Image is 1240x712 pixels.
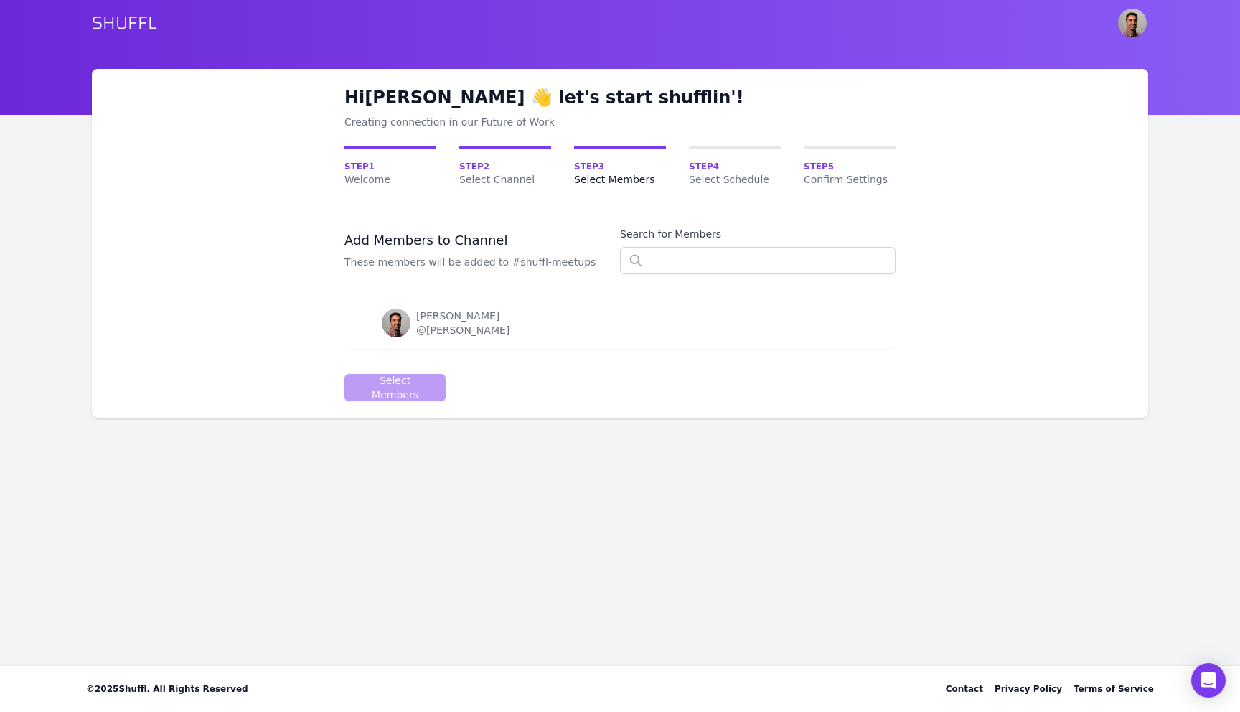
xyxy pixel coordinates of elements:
span: emoji wave [531,88,553,108]
a: Step3Select Members [574,146,666,187]
div: Open Intercom Messenger [1191,663,1226,698]
h1: Hi [PERSON_NAME] let's start shufflin'! [344,86,896,109]
img: Kevin Zetterstrom [1118,9,1147,37]
span: Confirm Settings [804,172,896,187]
a: Step2Select Channel [459,146,551,187]
img: Kevin Zetterstrom [382,309,410,337]
div: Search for Members [620,227,896,241]
span: Step 5 [804,161,896,172]
span: Select Channel [459,172,551,187]
div: Contact [946,683,983,695]
a: SHUFFL [92,11,157,34]
div: @[PERSON_NAME] [416,323,509,337]
span: Step 4 [689,161,781,172]
div: Creating connection in our Future of Work [344,115,896,129]
span: Step 2 [459,161,551,172]
a: Terms of Service [1074,683,1154,695]
span: Welcome [344,172,436,187]
span: Select Members [574,172,666,187]
span: Step 1 [344,161,436,172]
button: User menu [1117,7,1148,39]
nav: Onboarding [344,146,896,187]
a: Privacy Policy [995,683,1062,695]
h3: Add Members to Channel [344,232,596,249]
span: © 2025 Shuffl. All Rights Reserved [86,683,248,695]
span: Step 3 [574,161,666,172]
div: [PERSON_NAME] [416,309,509,323]
p: These members will be added to #shuffl-meetups [344,255,596,269]
span: Select Schedule [689,172,781,187]
button: Select Members [344,374,446,401]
